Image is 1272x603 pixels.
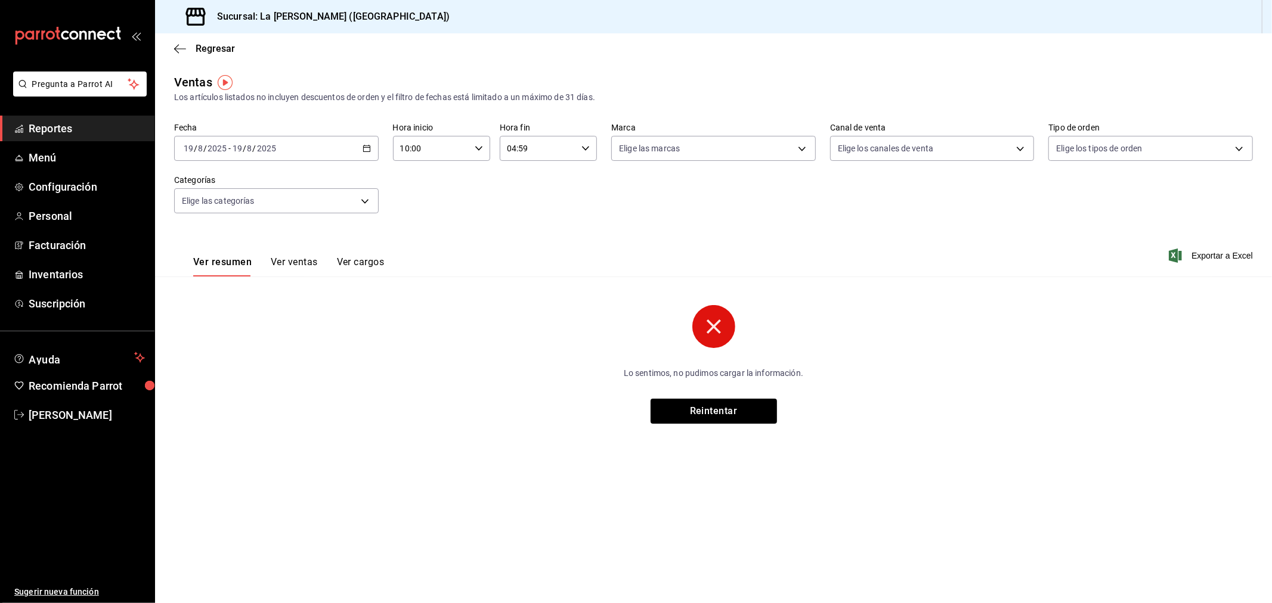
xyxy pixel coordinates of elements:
[29,378,145,394] span: Recomienda Parrot
[256,144,277,153] input: ----
[29,208,145,224] span: Personal
[1056,142,1142,154] span: Elige los tipos de orden
[1171,248,1253,263] button: Exportar a Excel
[131,31,141,41] button: open_drawer_menu
[29,179,145,195] span: Configuración
[174,43,235,54] button: Regresar
[549,367,878,380] p: Lo sentimos, no pudimos cargar la información.
[271,256,318,276] button: Ver ventas
[253,144,256,153] span: /
[247,144,253,153] input: --
[174,176,379,185] label: Categorías
[29,296,145,312] span: Suscripción
[193,256,384,276] div: navigation tabs
[183,144,194,153] input: --
[838,142,933,154] span: Elige los canales de venta
[182,195,255,207] span: Elige las categorías
[14,586,145,598] span: Sugerir nueva función
[29,120,145,136] span: Reportes
[393,124,490,132] label: Hora inicio
[13,72,147,97] button: Pregunta a Parrot AI
[29,350,129,365] span: Ayuda
[228,144,231,153] span: -
[197,144,203,153] input: --
[337,256,385,276] button: Ver cargos
[196,43,235,54] span: Regresar
[8,86,147,99] a: Pregunta a Parrot AI
[29,150,145,166] span: Menú
[174,124,379,132] label: Fecha
[243,144,246,153] span: /
[32,78,128,91] span: Pregunta a Parrot AI
[194,144,197,153] span: /
[830,124,1035,132] label: Canal de venta
[29,266,145,282] span: Inventarios
[207,144,227,153] input: ----
[1048,124,1253,132] label: Tipo de orden
[203,144,207,153] span: /
[232,144,243,153] input: --
[174,73,212,91] div: Ventas
[29,407,145,423] span: [PERSON_NAME]
[208,10,450,24] h3: Sucursal: La [PERSON_NAME] ([GEOGRAPHIC_DATA])
[174,91,1253,104] div: Los artículos listados no incluyen descuentos de orden y el filtro de fechas está limitado a un m...
[500,124,597,132] label: Hora fin
[218,75,233,90] img: Tooltip marker
[651,399,777,424] button: Reintentar
[619,142,680,154] span: Elige las marcas
[193,256,252,276] button: Ver resumen
[611,124,816,132] label: Marca
[29,237,145,253] span: Facturación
